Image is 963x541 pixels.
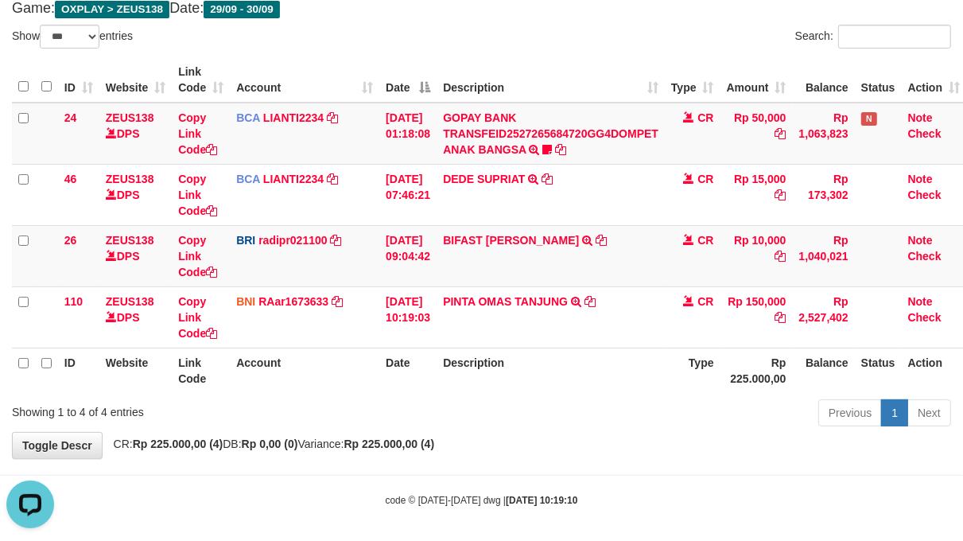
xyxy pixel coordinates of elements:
[881,399,908,426] a: 1
[379,57,437,103] th: Date: activate to sort column descending
[793,164,855,225] td: Rp 173,302
[12,25,133,49] label: Show entries
[697,111,713,124] span: CR
[908,234,933,247] a: Note
[793,103,855,165] td: Rp 1,063,823
[908,189,942,201] a: Check
[178,295,217,340] a: Copy Link Code
[908,111,933,124] a: Note
[720,57,793,103] th: Amount: activate to sort column ascending
[12,1,951,17] h4: Game: Date:
[379,348,437,393] th: Date
[64,234,77,247] span: 26
[242,438,298,450] strong: Rp 0,00 (0)
[99,348,172,393] th: Website
[263,173,324,185] a: LIANTI2234
[379,103,437,165] td: [DATE] 01:18:08
[327,173,338,185] a: Copy LIANTI2234 to clipboard
[542,173,553,185] a: Copy DEDE SUPRIAT to clipboard
[379,225,437,286] td: [DATE] 09:04:42
[506,495,577,506] strong: [DATE] 10:19:10
[443,295,568,308] a: PINTA OMAS TANJUNG
[793,225,855,286] td: Rp 1,040,021
[331,234,342,247] a: Copy radipr021100 to clipboard
[99,286,172,348] td: DPS
[332,295,343,308] a: Copy RAar1673633 to clipboard
[720,225,793,286] td: Rp 10,000
[555,143,566,156] a: Copy GOPAY BANK TRANSFEID2527265684720GG4DOMPET ANAK BANGSA to clipboard
[99,225,172,286] td: DPS
[379,164,437,225] td: [DATE] 07:46:21
[720,348,793,393] th: Rp 225.000,00
[838,25,951,49] input: Search:
[12,432,103,459] a: Toggle Descr
[697,234,713,247] span: CR
[908,173,933,185] a: Note
[178,111,217,156] a: Copy Link Code
[775,189,786,201] a: Copy Rp 15,000 to clipboard
[133,438,223,450] strong: Rp 225.000,00 (4)
[172,348,230,393] th: Link Code
[64,111,77,124] span: 24
[106,234,154,247] a: ZEUS138
[775,250,786,263] a: Copy Rp 10,000 to clipboard
[379,286,437,348] td: [DATE] 10:19:03
[258,295,328,308] a: RAar1673633
[775,127,786,140] a: Copy Rp 50,000 to clipboard
[437,348,665,393] th: Description
[64,173,77,185] span: 46
[818,399,882,426] a: Previous
[6,6,54,54] button: Open LiveChat chat widget
[178,234,217,278] a: Copy Link Code
[584,295,596,308] a: Copy PINTA OMAS TANJUNG to clipboard
[443,111,658,156] a: GOPAY BANK TRANSFEID2527265684720GG4DOMPET ANAK BANGSA
[908,250,942,263] a: Check
[64,295,83,308] span: 110
[861,112,877,126] span: Has Note
[344,438,435,450] strong: Rp 225.000,00 (4)
[855,348,902,393] th: Status
[58,348,99,393] th: ID
[106,173,154,185] a: ZEUS138
[106,295,154,308] a: ZEUS138
[908,295,933,308] a: Note
[443,234,579,247] a: BIFAST [PERSON_NAME]
[236,295,255,308] span: BNI
[697,173,713,185] span: CR
[258,234,327,247] a: radipr021100
[596,234,607,247] a: Copy BIFAST ERIKA S PAUN to clipboard
[236,173,260,185] span: BCA
[99,57,172,103] th: Website: activate to sort column ascending
[795,25,951,49] label: Search:
[855,57,902,103] th: Status
[99,164,172,225] td: DPS
[106,438,435,450] span: CR: DB: Variance:
[793,348,855,393] th: Balance
[720,164,793,225] td: Rp 15,000
[437,57,665,103] th: Description: activate to sort column ascending
[665,348,720,393] th: Type
[908,127,942,140] a: Check
[697,295,713,308] span: CR
[230,57,379,103] th: Account: activate to sort column ascending
[178,173,217,217] a: Copy Link Code
[236,234,255,247] span: BRI
[40,25,99,49] select: Showentries
[204,1,280,18] span: 29/09 - 30/09
[720,103,793,165] td: Rp 50,000
[55,1,169,18] span: OXPLAY > ZEUS138
[443,173,525,185] a: DEDE SUPRIAT
[58,57,99,103] th: ID: activate to sort column ascending
[793,286,855,348] td: Rp 2,527,402
[12,398,390,420] div: Showing 1 to 4 of 4 entries
[908,311,942,324] a: Check
[720,286,793,348] td: Rp 150,000
[99,103,172,165] td: DPS
[327,111,338,124] a: Copy LIANTI2234 to clipboard
[106,111,154,124] a: ZEUS138
[230,348,379,393] th: Account
[172,57,230,103] th: Link Code: activate to sort column ascending
[263,111,324,124] a: LIANTI2234
[665,57,720,103] th: Type: activate to sort column ascending
[386,495,578,506] small: code © [DATE]-[DATE] dwg |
